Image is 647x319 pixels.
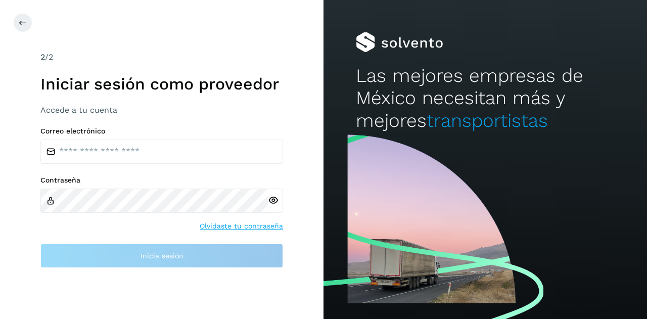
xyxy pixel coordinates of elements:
span: 2 [40,52,45,62]
h2: Las mejores empresas de México necesitan más y mejores [356,65,615,132]
label: Correo electrónico [40,127,283,135]
label: Contraseña [40,176,283,185]
h1: Iniciar sesión como proveedor [40,74,283,94]
h3: Accede a tu cuenta [40,105,283,115]
a: Olvidaste tu contraseña [200,221,283,232]
span: transportistas [427,110,548,131]
span: Inicia sesión [141,252,183,259]
div: /2 [40,51,283,63]
button: Inicia sesión [40,244,283,268]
